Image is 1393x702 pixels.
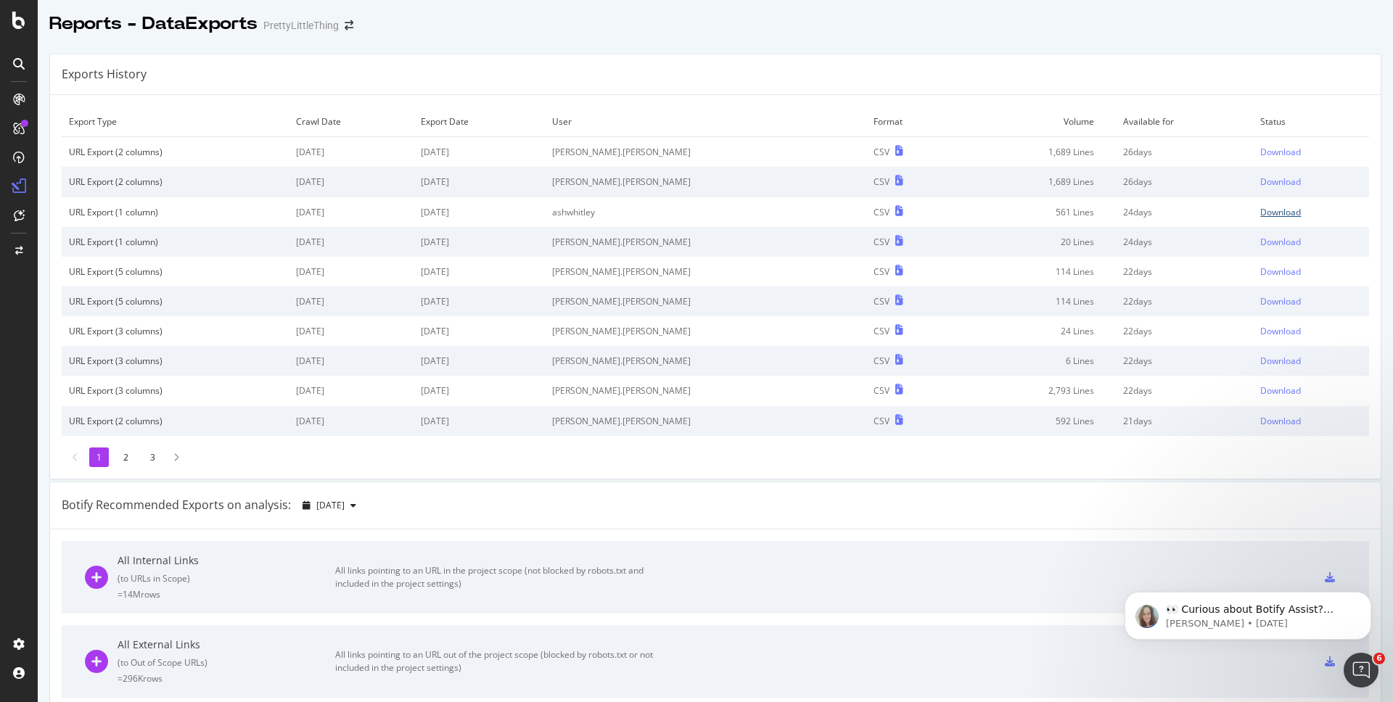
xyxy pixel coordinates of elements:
[69,265,282,278] div: URL Export (5 columns)
[1116,316,1253,346] td: 22 days
[289,346,414,376] td: [DATE]
[345,20,353,30] div: arrow-right-arrow-left
[1103,561,1393,663] iframe: Intercom notifications message
[545,316,866,346] td: [PERSON_NAME].[PERSON_NAME]
[959,346,1116,376] td: 6 Lines
[414,406,545,436] td: [DATE]
[414,286,545,316] td: [DATE]
[414,197,545,227] td: [DATE]
[1260,415,1301,427] div: Download
[866,107,959,137] td: Format
[1260,295,1362,307] a: Download
[414,316,545,346] td: [DATE]
[874,175,889,188] div: CSV
[1260,265,1362,278] a: Download
[289,286,414,316] td: [DATE]
[1116,137,1253,168] td: 26 days
[1260,265,1301,278] div: Download
[1116,376,1253,405] td: 22 days
[414,167,545,197] td: [DATE]
[1260,175,1301,188] div: Download
[1116,107,1253,137] td: Available for
[1253,107,1369,137] td: Status
[874,265,889,278] div: CSV
[1260,236,1301,248] div: Download
[62,107,289,137] td: Export Type
[69,325,282,337] div: URL Export (3 columns)
[289,376,414,405] td: [DATE]
[414,137,545,168] td: [DATE]
[874,206,889,218] div: CSV
[959,316,1116,346] td: 24 Lines
[1260,384,1362,397] a: Download
[335,648,662,674] div: All links pointing to an URL out of the project scope (blocked by robots.txt or not included in t...
[335,564,662,590] div: All links pointing to an URL in the project scope (not blocked by robots.txt and included in the ...
[1260,206,1362,218] a: Download
[1260,146,1301,158] div: Download
[959,286,1116,316] td: 114 Lines
[1116,286,1253,316] td: 22 days
[1260,236,1362,248] a: Download
[62,66,147,83] div: Exports History
[69,355,282,367] div: URL Export (3 columns)
[1373,653,1385,664] span: 6
[545,137,866,168] td: [PERSON_NAME].[PERSON_NAME]
[289,257,414,286] td: [DATE]
[69,384,282,397] div: URL Export (3 columns)
[69,175,282,188] div: URL Export (2 columns)
[959,137,1116,168] td: 1,689 Lines
[1260,325,1362,337] a: Download
[874,295,889,307] div: CSV
[49,12,258,36] div: Reports - DataExports
[116,447,136,467] li: 2
[959,406,1116,436] td: 592 Lines
[118,553,335,568] div: All Internal Links
[69,236,282,248] div: URL Export (1 column)
[1116,406,1253,436] td: 21 days
[1116,197,1253,227] td: 24 days
[1260,206,1301,218] div: Download
[1260,355,1362,367] a: Download
[414,346,545,376] td: [DATE]
[118,656,335,669] div: ( to Out of Scope URLs )
[289,167,414,197] td: [DATE]
[1260,415,1362,427] a: Download
[62,497,291,513] div: Botify Recommended Exports on analysis:
[1344,653,1378,687] iframe: Intercom live chat
[874,384,889,397] div: CSV
[1260,175,1362,188] a: Download
[118,637,335,652] div: All External Links
[959,376,1116,405] td: 2,793 Lines
[316,499,345,511] span: 2025 Aug. 8th
[545,197,866,227] td: ashwhitley
[1260,384,1301,397] div: Download
[874,415,889,427] div: CSV
[874,355,889,367] div: CSV
[414,107,545,137] td: Export Date
[1260,355,1301,367] div: Download
[289,197,414,227] td: [DATE]
[1116,227,1253,257] td: 24 days
[545,376,866,405] td: [PERSON_NAME].[PERSON_NAME]
[1116,167,1253,197] td: 26 days
[874,146,889,158] div: CSV
[545,257,866,286] td: [PERSON_NAME].[PERSON_NAME]
[69,146,282,158] div: URL Export (2 columns)
[414,257,545,286] td: [DATE]
[1260,146,1362,158] a: Download
[414,227,545,257] td: [DATE]
[263,18,339,33] div: PrettyLittleThing
[959,167,1116,197] td: 1,689 Lines
[545,286,866,316] td: [PERSON_NAME].[PERSON_NAME]
[1116,257,1253,286] td: 22 days
[89,447,109,467] li: 1
[1260,325,1301,337] div: Download
[297,494,362,517] button: [DATE]
[289,107,414,137] td: Crawl Date
[289,137,414,168] td: [DATE]
[69,206,282,218] div: URL Export (1 column)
